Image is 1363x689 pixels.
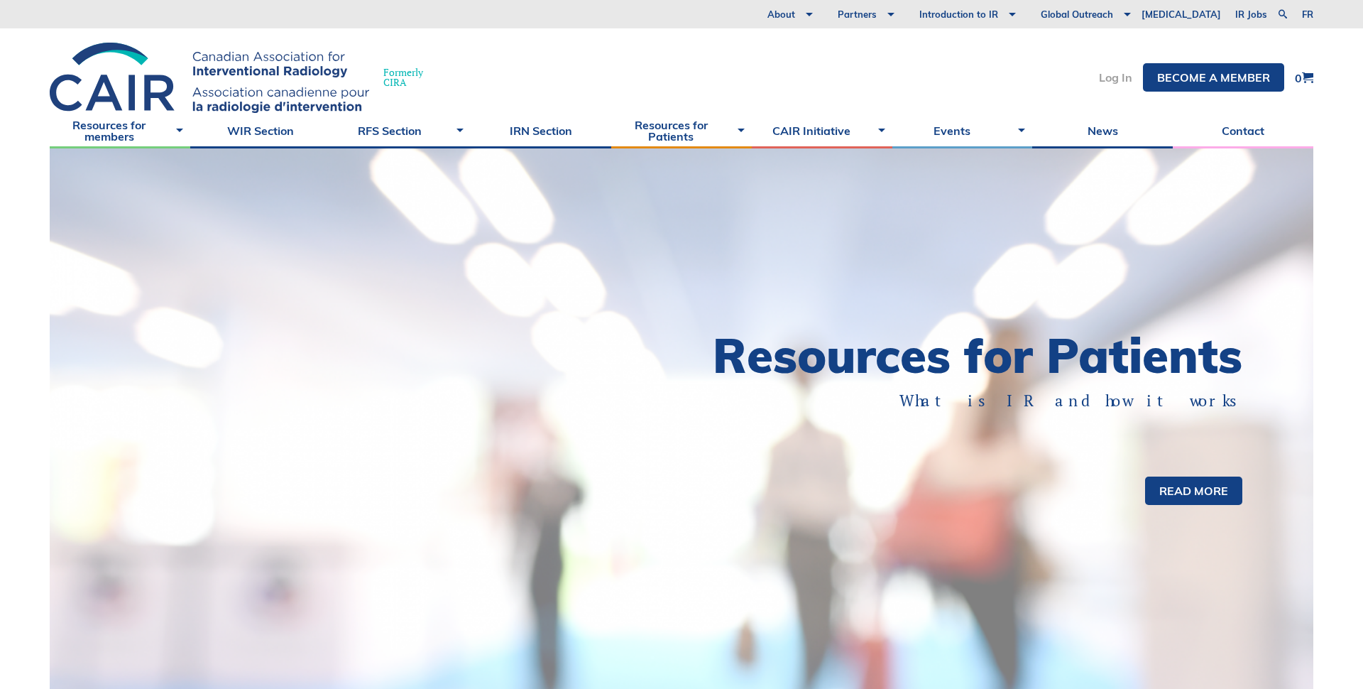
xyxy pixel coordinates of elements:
a: 0 [1295,72,1313,84]
a: fr [1302,10,1313,19]
a: Read more [1145,477,1242,505]
a: FormerlyCIRA [50,43,437,113]
a: Resources for members [50,113,190,148]
a: CAIR Initiative [752,113,892,148]
a: Become a member [1143,63,1284,92]
h1: Resources for Patients [681,332,1242,379]
span: Formerly CIRA [383,67,423,87]
a: Contact [1173,113,1313,148]
a: Resources for Patients [611,113,752,148]
a: Log In [1099,72,1132,83]
p: What is IR and how it works [731,390,1242,412]
a: IRN Section [471,113,611,148]
img: CIRA [50,43,369,113]
a: RFS Section [331,113,471,148]
a: News [1032,113,1173,148]
a: WIR Section [190,113,331,148]
a: Events [892,113,1033,148]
